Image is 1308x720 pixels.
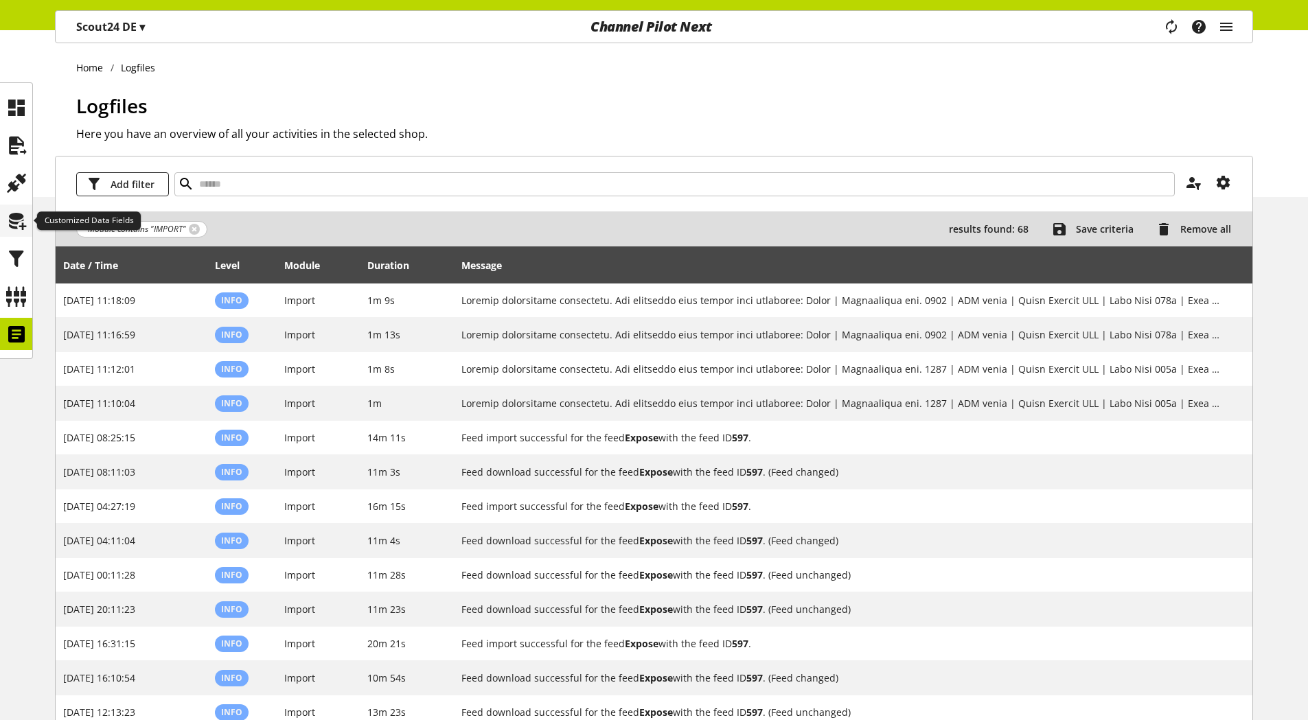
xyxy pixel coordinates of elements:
h2: Feed download successful for the feed Expose with the feed ID 597. (Feed unchanged) [461,568,1220,582]
span: Import [284,465,315,478]
p: Scout24 DE [76,19,145,35]
span: Info [221,294,242,306]
span: Info [221,535,242,546]
span: Import [284,637,315,650]
span: Import [284,500,315,513]
span: ▾ [139,19,145,34]
div: Customized Data Fields [37,211,141,231]
span: results found: 68 [949,222,1029,236]
span: Import [284,568,315,581]
b: Expose [625,431,658,444]
span: [DATE] 11:12:01 [63,362,135,375]
span: Import [284,328,315,341]
h2: Feed download successful for the feed Expose with the feed ID 597. (Feed changed) [461,671,1220,685]
span: Import [284,294,315,307]
b: 597 [746,671,763,684]
span: [DATE] 08:11:03 [63,465,135,478]
span: 1m 13s [367,328,400,341]
h2: Feed download successful for the feed Expose with the feed ID 597. (Feed unchanged) [461,602,1220,616]
b: Expose [625,500,658,513]
span: Logfiles [76,93,148,119]
b: Expose [639,465,673,478]
b: Expose [625,637,658,650]
button: Remove all [1151,217,1244,241]
div: Level [215,258,253,272]
span: [DATE] 11:10:04 [63,397,135,410]
div: Date / Time [63,258,132,272]
span: Info [221,466,242,478]
span: 20m 21s [367,637,406,650]
h2: Feed import successful for the feed Expose with the feed ID 597. [461,430,1220,445]
span: 11m 28s [367,568,406,581]
span: Save criteria [1076,222,1134,236]
span: Import [284,431,315,444]
h2: Feed download successful for the feed Expose with the feed ID 597. (Feed changed) [461,465,1220,479]
b: Expose [639,534,673,547]
span: [DATE] 20:11:23 [63,603,135,616]
b: Expose [639,603,673,616]
h2: Feed import successful for the feed Expose with the feed ID 597. [461,499,1220,513]
span: 11m 3s [367,465,400,478]
span: [DATE] 04:11:04 [63,534,135,547]
span: [DATE] 12:13:23 [63,706,135,719]
span: [DATE] 11:18:09 [63,294,135,307]
span: 1m 9s [367,294,395,307]
div: Duration [367,258,423,272]
span: [DATE] 08:25:15 [63,431,135,444]
span: [DATE] 00:11:28 [63,568,135,581]
span: Import [284,671,315,684]
span: [DATE] 11:16:59 [63,328,135,341]
span: Info [221,397,242,409]
b: 597 [746,568,763,581]
div: Message [461,251,1246,279]
b: Expose [639,706,673,719]
h2: Formula computation successful. The following data fields were processed: Title | Description max... [461,327,1220,342]
h2: Here you have an overview of all your activities in the selected shop. [76,126,1253,142]
span: Import [284,706,315,719]
span: 11m 23s [367,603,406,616]
b: 597 [746,465,763,478]
span: Info [221,500,242,512]
span: Info [221,638,242,649]
span: Import [284,603,315,616]
span: 13m 23s [367,706,406,719]
h2: Formula computation successful. The following data fields were processed: Title | Description max... [461,293,1220,307]
span: Info [221,672,242,684]
span: [DATE] 16:31:15 [63,637,135,650]
span: Info [221,432,242,443]
button: Save criteria [1047,217,1147,241]
b: 597 [732,637,748,650]
span: Add filter [111,177,154,191]
span: Import [284,397,315,410]
span: Info [221,569,242,581]
b: 597 [746,534,763,547]
div: Module [284,258,334,272]
a: Home [76,60,111,75]
b: Expose [639,671,673,684]
span: [DATE] 16:10:54 [63,671,135,684]
span: 16m 15s [367,500,406,513]
span: Import [284,534,315,547]
span: 10m 54s [367,671,406,684]
button: Add filter [76,172,169,196]
h2: Feed download successful for the feed Expose with the feed ID 597. (Feed changed) [461,533,1220,548]
span: 14m 11s [367,431,406,444]
span: Info [221,603,242,615]
span: 1m [367,397,382,410]
span: Remove all [1180,222,1231,236]
span: Info [221,329,242,340]
span: 1m 8s [367,362,395,375]
b: 597 [732,500,748,513]
span: 11m 4s [367,534,400,547]
h2: Formula computation successful. The following data fields were processed: Title | Description max... [461,362,1220,376]
span: [DATE] 04:27:19 [63,500,135,513]
b: 597 [746,706,763,719]
b: 597 [746,603,763,616]
b: Expose [639,568,673,581]
nav: main navigation [55,10,1253,43]
h2: Feed import successful for the feed Expose with the feed ID 597. [461,636,1220,651]
span: Import [284,362,315,375]
h2: Feed download successful for the feed Expose with the feed ID 597. (Feed unchanged) [461,705,1220,719]
b: 597 [732,431,748,444]
span: Info [221,363,242,375]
